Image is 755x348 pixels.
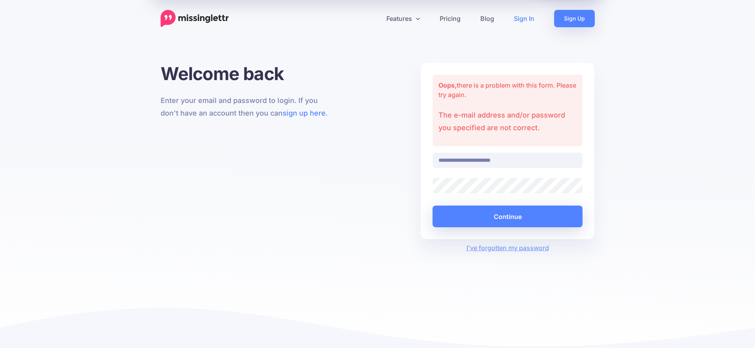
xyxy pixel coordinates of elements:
[438,109,577,134] p: The e-mail address and/or password you specified are not correct.
[430,10,470,27] a: Pricing
[161,63,335,84] h1: Welcome back
[161,94,335,120] p: Enter your email and password to login. If you don't have an account then you can .
[504,10,544,27] a: Sign In
[554,10,595,27] a: Sign Up
[283,109,326,117] a: sign up here
[470,10,504,27] a: Blog
[466,244,549,252] a: I've forgotten my password
[433,206,583,227] button: Continue
[433,75,583,146] div: there is a problem with this form. Please try again.
[377,10,430,27] a: Features
[438,81,457,89] strong: Oops,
